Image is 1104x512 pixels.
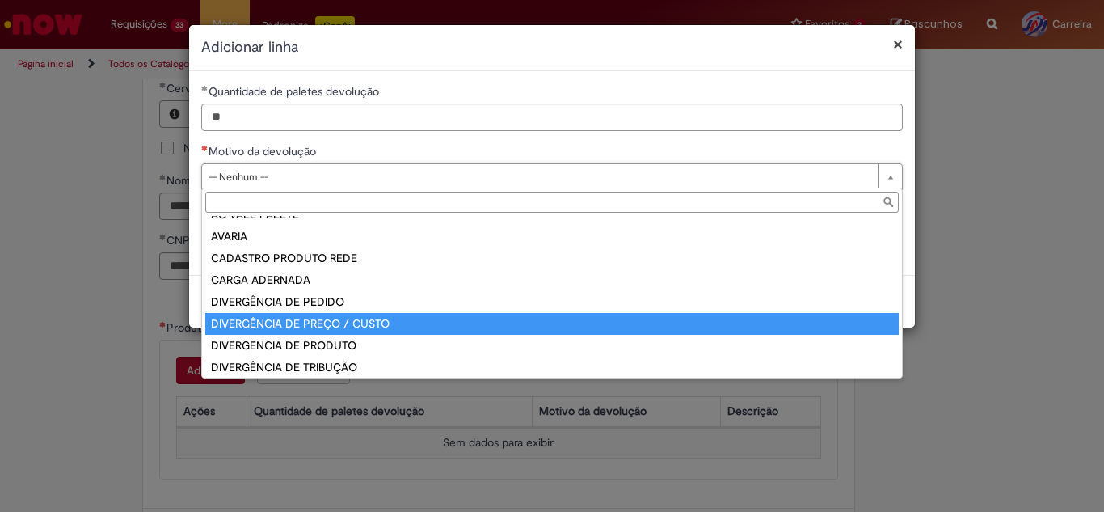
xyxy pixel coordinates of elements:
[205,335,899,357] div: DIVERGENCIA DE PRODUTO
[205,313,899,335] div: DIVERGÊNCIA DE PREÇO / CUSTO
[205,248,899,269] div: CADASTRO PRODUTO REDE
[202,216,902,378] ul: Motivo da devolução
[205,357,899,379] div: DIVERGÊNCIA DE TRIBUÇÃO
[205,291,899,313] div: DIVERGÊNCIA DE PEDIDO
[205,269,899,291] div: CARGA ADERNADA
[205,226,899,248] div: AVARIA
